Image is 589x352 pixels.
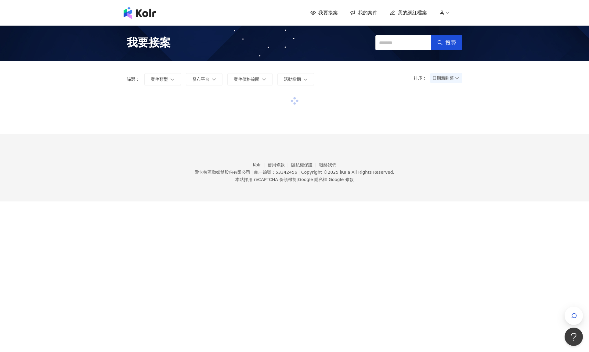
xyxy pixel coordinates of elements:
a: 我的案件 [350,9,378,16]
span: 案件類型 [151,77,168,82]
span: 搜尋 [445,39,456,46]
button: 搜尋 [431,35,462,50]
span: | [327,177,329,182]
span: 發布平台 [192,77,209,82]
p: 排序： [414,76,430,80]
a: 使用條款 [268,162,291,167]
span: | [251,170,253,175]
span: 我的網紅檔案 [398,9,427,16]
img: logo [124,7,156,19]
span: | [298,170,300,175]
div: 統一編號：53342456 [254,170,297,175]
span: 我要接案 [127,35,171,50]
a: Kolr [253,162,267,167]
span: 本站採用 reCAPTCHA 保護機制 [235,176,353,183]
button: 案件價格範圍 [227,73,273,85]
a: 我的網紅檔案 [390,9,427,16]
p: 篩選： [127,77,139,82]
span: 活動檔期 [284,77,301,82]
a: Google 條款 [329,177,354,182]
button: 案件類型 [144,73,181,85]
a: 我要接案 [310,9,338,16]
div: Copyright © 2025 All Rights Reserved. [301,170,394,175]
a: iKala [340,170,350,175]
a: 聯絡我們 [319,162,336,167]
button: 發布平台 [186,73,222,85]
span: 日期新到舊 [432,73,460,83]
a: Google 隱私權 [298,177,327,182]
span: 我要接案 [318,9,338,16]
button: 活動檔期 [277,73,314,85]
iframe: Help Scout Beacon - Open [565,328,583,346]
span: | [297,177,298,182]
div: 愛卡拉互動媒體股份有限公司 [195,170,250,175]
span: search [437,40,443,45]
a: 隱私權保護 [291,162,319,167]
span: 案件價格範圍 [234,77,259,82]
span: 我的案件 [358,9,378,16]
